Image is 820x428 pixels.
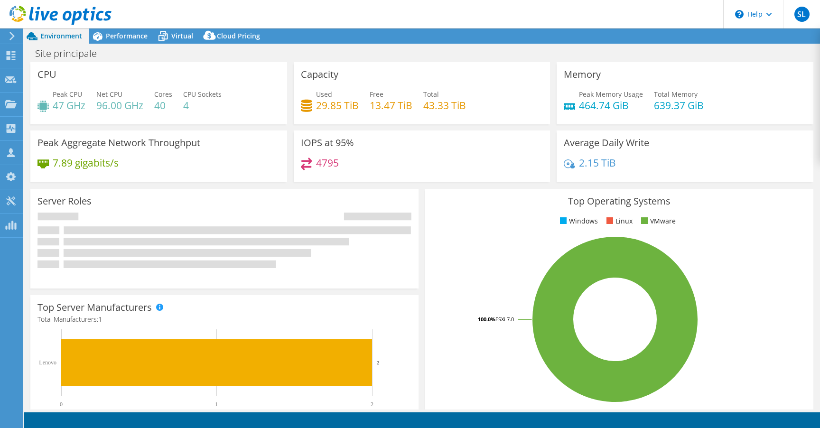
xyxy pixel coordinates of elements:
li: VMware [639,216,676,226]
h4: 96.00 GHz [96,100,143,111]
svg: \n [735,10,744,19]
h4: 13.47 TiB [370,100,412,111]
h4: 2.15 TiB [579,158,616,168]
h3: Memory [564,69,601,80]
tspan: 100.0% [478,316,495,323]
h4: 639.37 GiB [654,100,704,111]
h4: 4795 [316,158,339,168]
h4: 4 [183,100,222,111]
span: Cores [154,90,172,99]
li: Windows [558,216,598,226]
span: Virtual [171,31,193,40]
span: Free [370,90,383,99]
h3: Average Daily Write [564,138,649,148]
span: Peak Memory Usage [579,90,643,99]
text: 2 [371,401,373,408]
h3: Top Server Manufacturers [37,302,152,313]
h3: CPU [37,69,56,80]
text: 2 [377,360,380,365]
span: Performance [106,31,148,40]
li: Linux [604,216,633,226]
span: Peak CPU [53,90,82,99]
span: Net CPU [96,90,122,99]
h4: 464.74 GiB [579,100,643,111]
span: Cloud Pricing [217,31,260,40]
tspan: ESXi 7.0 [495,316,514,323]
h4: 43.33 TiB [423,100,466,111]
h1: Site principale [31,48,112,59]
h4: 29.85 TiB [316,100,359,111]
h4: 40 [154,100,172,111]
h3: Peak Aggregate Network Throughput [37,138,200,148]
span: Environment [40,31,82,40]
h3: Capacity [301,69,338,80]
text: 0 [60,401,63,408]
span: CPU Sockets [183,90,222,99]
h3: IOPS at 95% [301,138,354,148]
h4: Total Manufacturers: [37,314,411,325]
span: Used [316,90,332,99]
h4: 47 GHz [53,100,85,111]
span: Total [423,90,439,99]
h3: Top Operating Systems [432,196,806,206]
text: Lenovo [39,359,56,366]
h4: 7.89 gigabits/s [53,158,119,168]
span: 1 [98,315,102,324]
span: SL [794,7,810,22]
h3: Server Roles [37,196,92,206]
span: Total Memory [654,90,698,99]
text: 1 [215,401,218,408]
